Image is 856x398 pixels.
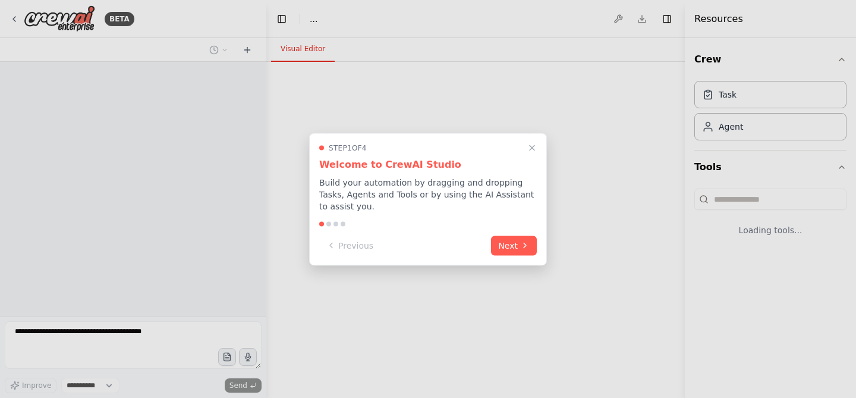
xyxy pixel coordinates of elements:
[319,236,380,255] button: Previous
[273,11,290,27] button: Hide left sidebar
[525,140,539,155] button: Close walkthrough
[329,143,367,152] span: Step 1 of 4
[491,236,537,255] button: Next
[319,176,537,212] p: Build your automation by dragging and dropping Tasks, Agents and Tools or by using the AI Assista...
[319,157,537,171] h3: Welcome to CrewAI Studio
